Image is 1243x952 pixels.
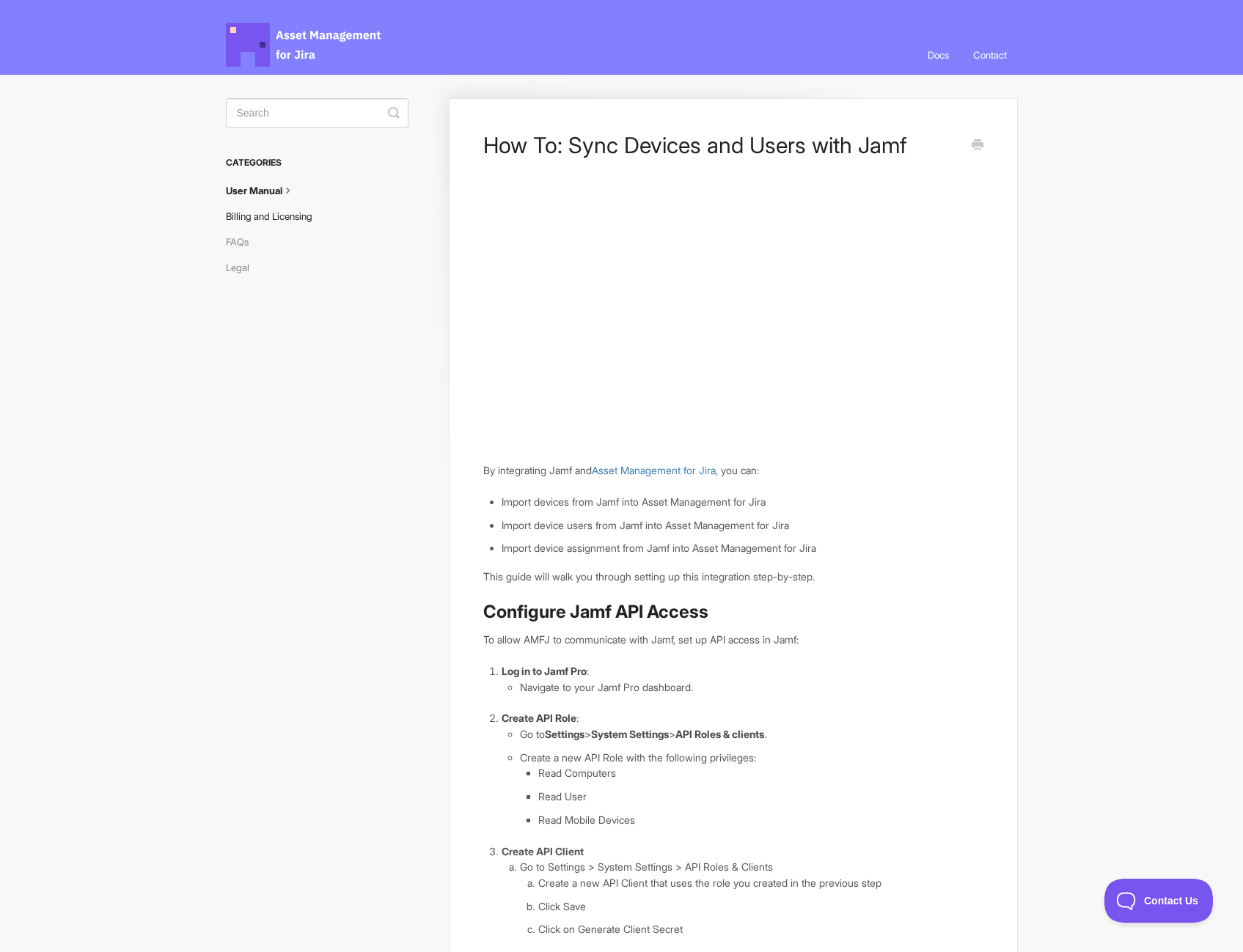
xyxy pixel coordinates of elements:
strong: Settings [545,728,584,740]
a: Billing and Licensing [226,204,323,228]
input: Search [226,98,408,128]
b: Create API Client [502,845,584,857]
li: Go to Settings > System Settings > API Roles & Clients [520,859,983,937]
li: : [502,663,983,695]
li: Go to > > . [520,726,983,742]
a: FAQs [226,230,260,254]
li: Click Save [538,899,983,915]
span: Asset Management for Jira Docs [226,23,383,67]
li: Create a new API Role with the following privileges: [520,750,983,828]
a: Docs [917,35,960,75]
p: To allow AMFJ to communicate with Jamf, set up API access in Jamf: [483,632,983,648]
a: User Manual [226,179,307,202]
a: Asset Management for Jira [592,464,716,476]
a: Legal [226,256,260,279]
strong: Log in to Jamf Pro [502,665,587,677]
strong: API Roles & clients [675,728,764,740]
li: Navigate to your Jamf Pro dashboard. [520,679,983,695]
h3: Categories [226,150,408,176]
li: Import devices from Jamf into Asset Management for Jira [502,494,983,510]
li: Import device users from Jamf into Asset Management for Jira [502,517,983,534]
h2: Configure Jamf API Access [483,600,983,624]
strong: System Settings [591,728,669,740]
li: Create a new API Client that uses the role you created in the previous step [538,875,983,891]
li: Read Mobile Devices [538,812,983,828]
li: Read Computers [538,765,983,781]
p: By integrating Jamf and , you can: [483,462,983,479]
li: : [502,710,983,827]
h1: How To: Sync Devices and Users with Jamf [483,132,961,158]
li: Import device assignment from Jamf into Asset Management for Jira [502,540,983,556]
strong: Create API Role [502,712,576,724]
iframe: Toggle Customer Support [1104,879,1214,923]
a: Contact [962,35,1018,75]
li: Read User [538,789,983,805]
li: Click on Generate Client Secret [538,921,983,937]
p: This guide will walk you through setting up this integration step-by-step. [483,569,983,585]
a: Print this Article [972,138,983,154]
